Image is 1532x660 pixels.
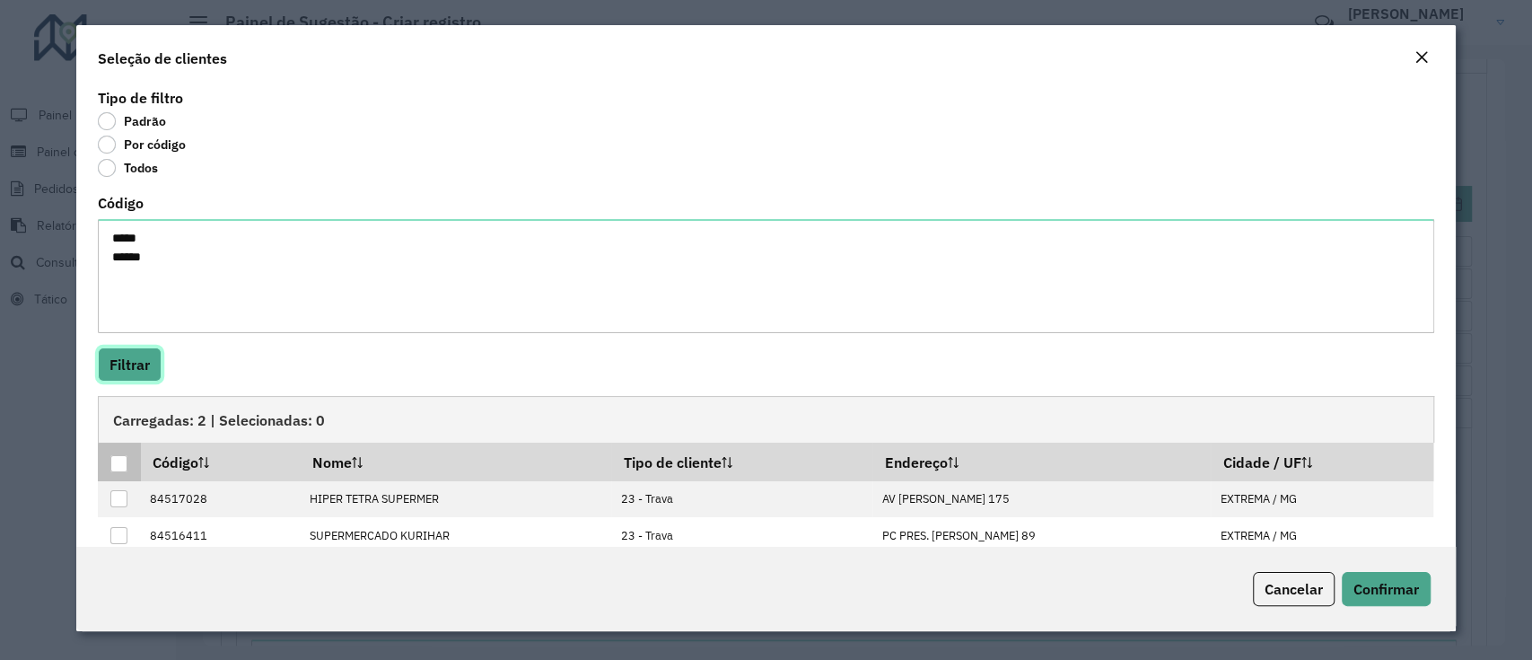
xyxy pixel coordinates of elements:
[141,443,300,480] th: Código
[872,443,1211,480] th: Endereço
[1253,572,1335,606] button: Cancelar
[98,159,158,177] label: Todos
[141,481,300,518] td: 84517028
[611,481,872,518] td: 23 - Trava
[98,348,162,382] button: Filtrar
[98,192,144,214] label: Código
[1353,580,1419,598] span: Confirmar
[98,136,186,154] label: Por código
[300,481,611,518] td: HIPER TETRA SUPERMER
[1211,481,1433,518] td: EXTREMA / MG
[98,87,183,109] label: Tipo de filtro
[1409,47,1434,70] button: Close
[1211,443,1433,480] th: Cidade / UF
[98,396,1433,443] div: Carregadas: 2 | Selecionadas: 0
[98,48,227,69] h4: Seleção de clientes
[1414,50,1429,65] em: Fechar
[1265,580,1323,598] span: Cancelar
[98,112,166,130] label: Padrão
[300,517,611,554] td: SUPERMERCADO KURIHAR
[872,481,1211,518] td: AV [PERSON_NAME] 175
[872,517,1211,554] td: PC PRES. [PERSON_NAME] 89
[300,443,611,480] th: Nome
[1342,572,1431,606] button: Confirmar
[141,517,300,554] td: 84516411
[611,443,872,480] th: Tipo de cliente
[1211,517,1433,554] td: EXTREMA / MG
[611,517,872,554] td: 23 - Trava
